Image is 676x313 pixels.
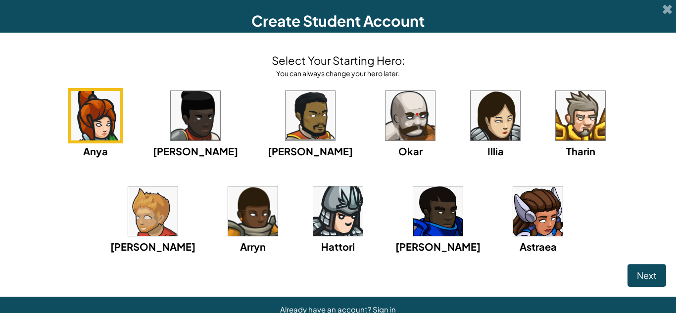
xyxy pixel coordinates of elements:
[228,186,278,236] img: portrait.png
[637,269,657,281] span: Next
[272,52,405,68] h4: Select Your Starting Hero:
[313,186,363,236] img: portrait.png
[556,91,605,140] img: portrait.png
[272,68,405,78] div: You can always change your hero later.
[513,186,563,236] img: portrait.png
[386,91,435,140] img: portrait.png
[171,91,220,140] img: portrait.png
[321,240,355,253] span: Hattori
[268,145,353,157] span: [PERSON_NAME]
[71,91,120,140] img: portrait.png
[153,145,238,157] span: [PERSON_NAME]
[240,240,266,253] span: Arryn
[128,186,178,236] img: portrait.png
[520,240,557,253] span: Astraea
[398,145,423,157] span: Okar
[566,145,595,157] span: Tharin
[471,91,520,140] img: portrait.png
[395,240,481,253] span: [PERSON_NAME]
[487,145,504,157] span: Illia
[286,91,335,140] img: portrait.png
[110,240,195,253] span: [PERSON_NAME]
[251,11,425,30] span: Create Student Account
[628,264,666,287] button: Next
[413,186,463,236] img: portrait.png
[83,145,108,157] span: Anya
